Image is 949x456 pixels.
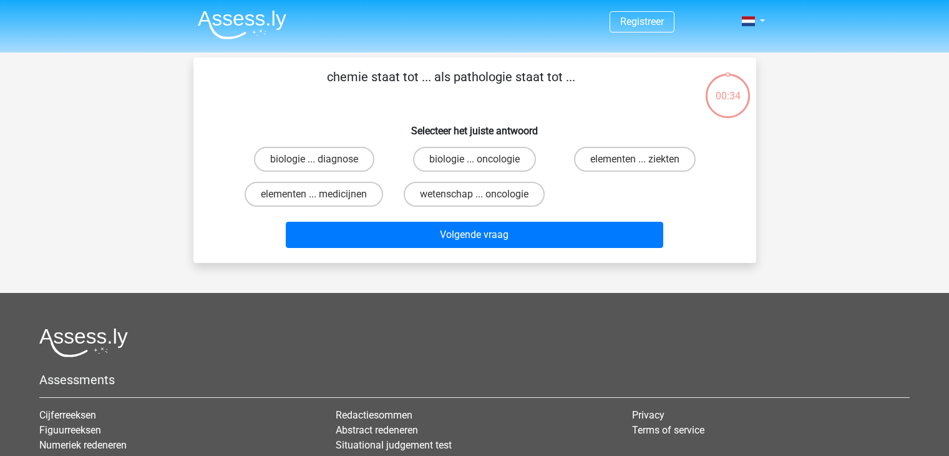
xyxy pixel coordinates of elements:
[336,409,412,421] a: Redactiesommen
[286,222,663,248] button: Volgende vraag
[704,72,751,104] div: 00:34
[213,115,736,137] h6: Selecteer het juiste antwoord
[39,409,96,421] a: Cijferreeksen
[336,424,418,436] a: Abstract redeneren
[254,147,374,172] label: biologie ... diagnose
[632,424,704,436] a: Terms of service
[404,182,545,207] label: wetenschap ... oncologie
[198,10,286,39] img: Assessly
[39,424,101,436] a: Figuurreeksen
[336,439,452,451] a: Situational judgement test
[632,409,664,421] a: Privacy
[245,182,383,207] label: elementen ... medicijnen
[413,147,536,172] label: biologie ... oncologie
[620,16,664,27] a: Registreer
[39,372,910,387] h5: Assessments
[39,328,128,357] img: Assessly logo
[574,147,696,172] label: elementen ... ziekten
[39,439,127,451] a: Numeriek redeneren
[213,67,689,105] p: chemie staat tot ... als pathologie staat tot ...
